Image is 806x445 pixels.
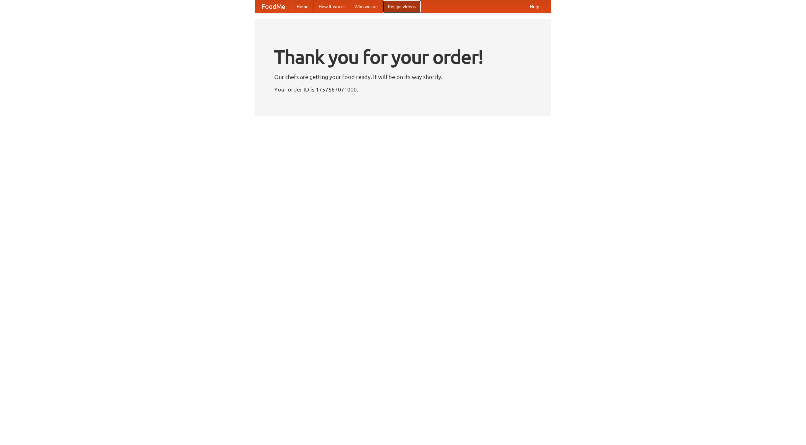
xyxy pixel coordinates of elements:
h1: Thank you for your order! [274,42,532,72]
a: Help [525,0,544,13]
a: Who we are [349,0,383,13]
a: FoodMe [255,0,292,13]
a: How it works [314,0,349,13]
a: Home [292,0,314,13]
p: Your order ID is 1757567071000. [274,85,532,94]
p: Our chefs are getting your food ready. It will be on its way shortly. [274,72,532,81]
a: Recipe videos [383,0,421,13]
